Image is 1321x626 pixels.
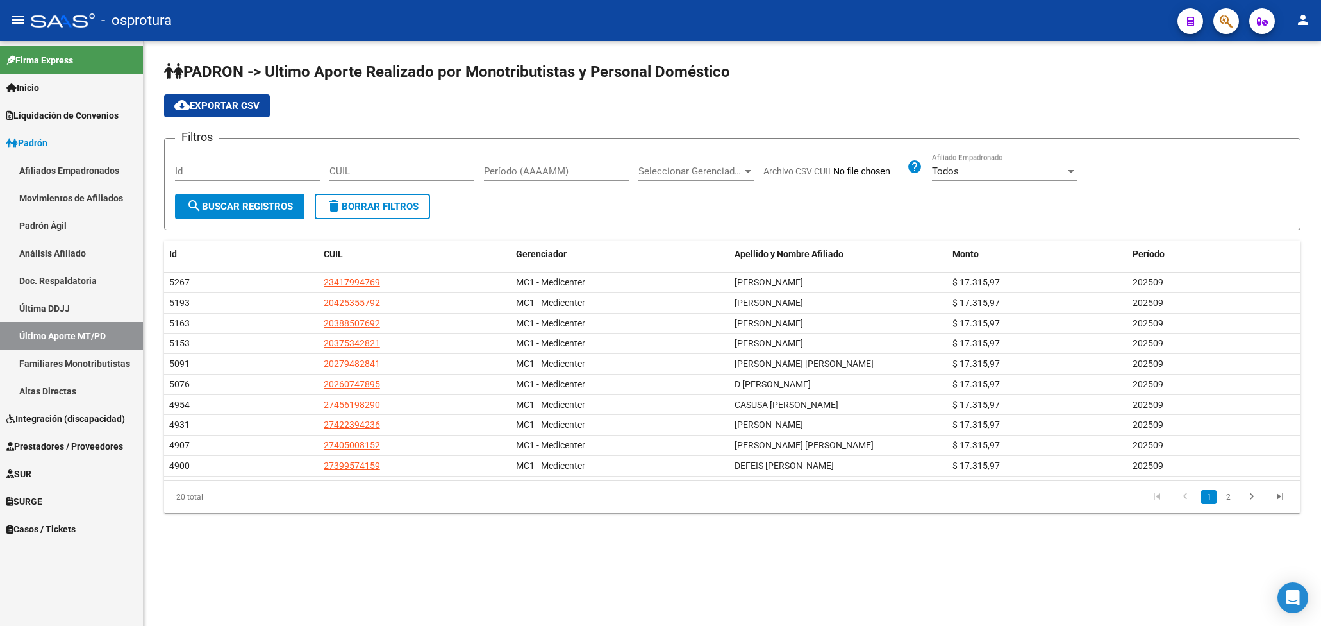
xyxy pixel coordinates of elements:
[324,379,380,389] span: 20260747895
[1201,490,1217,504] a: 1
[735,461,834,471] span: DEFEIS [PERSON_NAME]
[6,495,42,509] span: SURGE
[169,379,190,389] span: 5076
[516,461,585,471] span: MC1 - Medicenter
[6,439,123,453] span: Prestadores / Proveedores
[1133,461,1163,471] span: 202509
[907,159,922,174] mat-icon: help
[1220,490,1236,504] a: 2
[1199,486,1218,508] li: page 1
[1133,359,1163,369] span: 202509
[735,298,803,308] span: [PERSON_NAME]
[1295,12,1311,28] mat-icon: person
[6,467,31,481] span: SUR
[169,419,190,430] span: 4931
[1133,249,1165,259] span: Período
[516,249,567,259] span: Gerenciador
[6,136,47,150] span: Padrón
[1133,400,1163,410] span: 202509
[952,440,1000,450] span: $ 17.315,97
[324,249,343,259] span: CUIL
[324,338,380,348] span: 20375342821
[169,461,190,471] span: 4900
[174,100,260,112] span: Exportar CSV
[516,400,585,410] span: MC1 - Medicenter
[324,318,380,328] span: 20388507692
[516,440,585,450] span: MC1 - Medicenter
[516,359,585,369] span: MC1 - Medicenter
[324,440,380,450] span: 27405008152
[187,198,202,214] mat-icon: search
[1268,490,1292,504] a: go to last page
[952,318,1000,328] span: $ 17.315,97
[947,241,1127,268] datatable-header-cell: Monto
[10,12,26,28] mat-icon: menu
[735,440,874,450] span: [PERSON_NAME] [PERSON_NAME]
[735,318,803,328] span: [PERSON_NAME]
[169,298,190,308] span: 5193
[6,412,125,426] span: Integración (discapacidad)
[169,249,177,259] span: Id
[164,63,730,81] span: PADRON -> Ultimo Aporte Realizado por Monotributistas y Personal Doméstico
[324,277,380,287] span: 23417994769
[516,379,585,389] span: MC1 - Medicenter
[324,461,380,471] span: 27399574159
[324,359,380,369] span: 20279482841
[1133,277,1163,287] span: 202509
[1145,490,1169,504] a: go to first page
[763,166,833,176] span: Archivo CSV CUIL
[833,166,907,178] input: Archivo CSV CUIL
[1240,490,1264,504] a: go to next page
[1127,241,1301,268] datatable-header-cell: Período
[6,81,39,95] span: Inicio
[169,338,190,348] span: 5153
[319,241,511,268] datatable-header-cell: CUIL
[326,198,342,214] mat-icon: delete
[175,128,219,146] h3: Filtros
[1277,582,1308,613] div: Open Intercom Messenger
[169,359,190,369] span: 5091
[952,249,979,259] span: Monto
[187,201,293,212] span: Buscar Registros
[6,522,76,536] span: Casos / Tickets
[169,440,190,450] span: 4907
[326,201,419,212] span: Borrar Filtros
[952,298,1000,308] span: $ 17.315,97
[175,194,304,219] button: Buscar Registros
[735,379,811,389] span: D [PERSON_NAME]
[516,298,585,308] span: MC1 - Medicenter
[6,108,119,123] span: Liquidación de Convenios
[952,379,1000,389] span: $ 17.315,97
[952,359,1000,369] span: $ 17.315,97
[1173,490,1197,504] a: go to previous page
[1133,419,1163,430] span: 202509
[1133,379,1163,389] span: 202509
[638,165,742,177] span: Seleccionar Gerenciador
[1218,486,1238,508] li: page 2
[1133,440,1163,450] span: 202509
[952,419,1000,430] span: $ 17.315,97
[729,241,948,268] datatable-header-cell: Apellido y Nombre Afiliado
[735,419,803,430] span: [PERSON_NAME]
[164,481,389,513] div: 20 total
[735,338,803,348] span: [PERSON_NAME]
[174,97,190,113] mat-icon: cloud_download
[516,338,585,348] span: MC1 - Medicenter
[932,165,959,177] span: Todos
[952,277,1000,287] span: $ 17.315,97
[324,298,380,308] span: 20425355792
[324,419,380,430] span: 27422394236
[735,277,803,287] span: [PERSON_NAME]
[511,241,729,268] datatable-header-cell: Gerenciador
[735,400,838,410] span: CASUSA [PERSON_NAME]
[169,400,190,410] span: 4954
[1133,318,1163,328] span: 202509
[169,318,190,328] span: 5163
[516,277,585,287] span: MC1 - Medicenter
[516,318,585,328] span: MC1 - Medicenter
[952,400,1000,410] span: $ 17.315,97
[1133,298,1163,308] span: 202509
[164,241,319,268] datatable-header-cell: Id
[315,194,430,219] button: Borrar Filtros
[324,400,380,410] span: 27456198290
